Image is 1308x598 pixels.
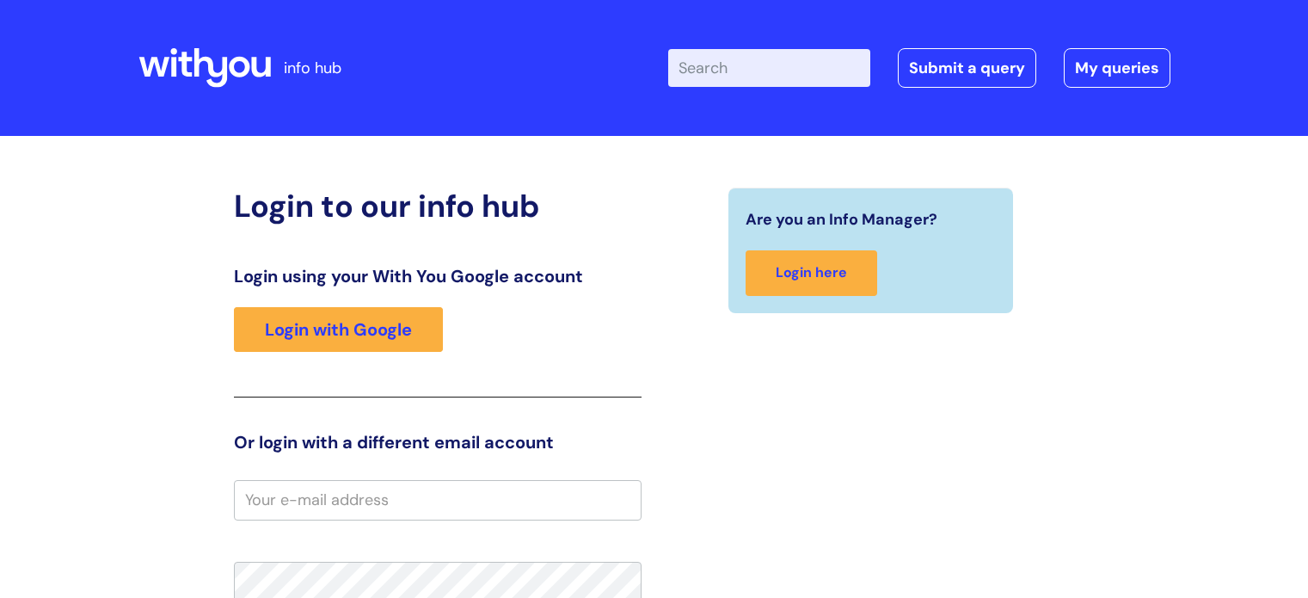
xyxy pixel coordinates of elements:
[746,250,877,296] a: Login here
[668,49,870,87] input: Search
[234,432,642,453] h3: Or login with a different email account
[1064,48,1170,88] a: My queries
[746,206,937,233] span: Are you an Info Manager?
[898,48,1036,88] a: Submit a query
[234,480,642,520] input: Your e-mail address
[234,307,443,352] a: Login with Google
[234,266,642,287] h3: Login using your With You Google account
[284,54,341,82] p: info hub
[234,188,642,225] h2: Login to our info hub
